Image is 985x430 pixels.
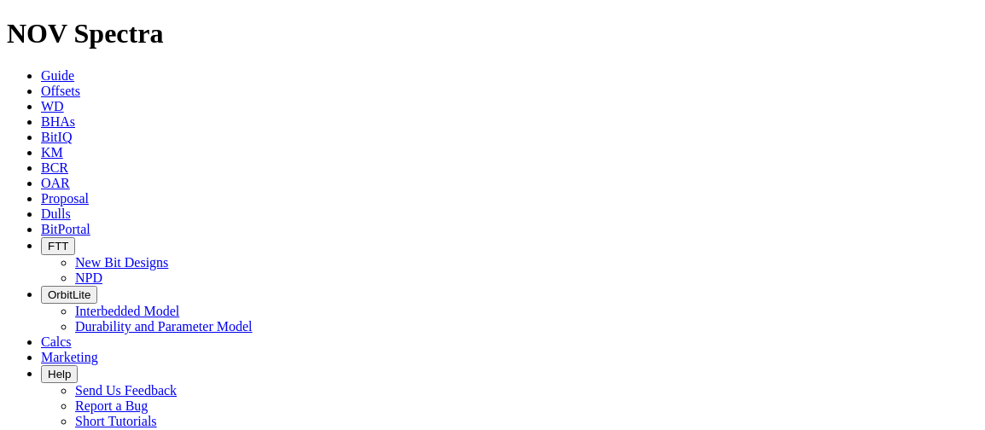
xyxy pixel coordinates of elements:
[48,288,90,301] span: OrbitLite
[7,18,978,49] h1: NOV Spectra
[41,130,72,144] a: BitIQ
[41,206,71,221] a: Dulls
[41,84,80,98] a: Offsets
[41,286,97,304] button: OrbitLite
[41,237,75,255] button: FTT
[41,350,98,364] a: Marketing
[41,222,90,236] a: BitPortal
[75,270,102,285] a: NPD
[41,99,64,113] a: WD
[75,304,179,318] a: Interbedded Model
[41,334,72,349] a: Calcs
[41,191,89,206] a: Proposal
[41,160,68,175] a: BCR
[41,176,70,190] a: OAR
[48,240,68,253] span: FTT
[41,68,74,83] a: Guide
[75,414,157,428] a: Short Tutorials
[75,398,148,413] a: Report a Bug
[41,145,63,160] a: KM
[75,383,177,398] a: Send Us Feedback
[41,365,78,383] button: Help
[41,114,75,129] a: BHAs
[75,319,253,334] a: Durability and Parameter Model
[48,368,71,381] span: Help
[75,255,168,270] a: New Bit Designs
